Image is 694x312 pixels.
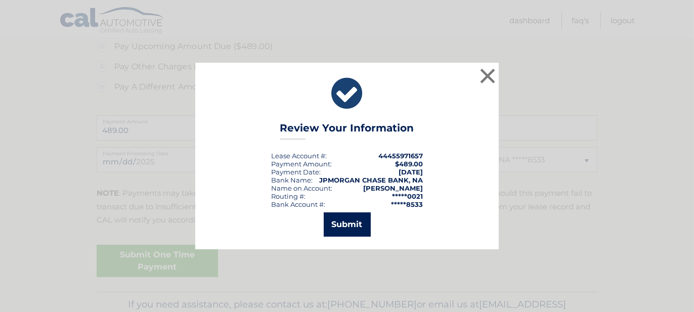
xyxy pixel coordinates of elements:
span: $489.00 [395,160,423,168]
div: : [271,168,321,176]
div: Lease Account #: [271,152,327,160]
div: Name on Account: [271,184,332,192]
strong: [PERSON_NAME] [363,184,423,192]
div: Payment Amount: [271,160,332,168]
strong: 44455971657 [378,152,423,160]
button: Submit [324,212,371,237]
span: [DATE] [399,168,423,176]
span: Payment Date [271,168,319,176]
h3: Review Your Information [280,122,414,140]
div: Bank Account #: [271,200,325,208]
div: Routing #: [271,192,306,200]
button: × [478,66,498,86]
div: Bank Name: [271,176,313,184]
strong: JPMORGAN CHASE BANK, NA [319,176,423,184]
